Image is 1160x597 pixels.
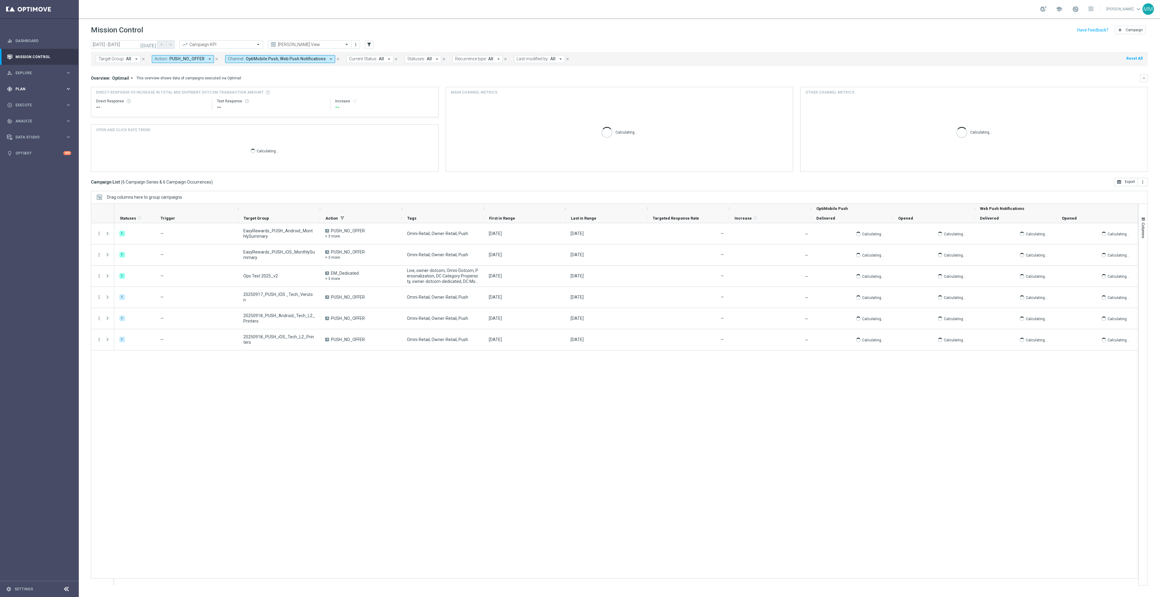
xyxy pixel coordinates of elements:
span: PUSH_NO_OFFER [331,316,365,321]
i: close [565,57,570,61]
i: close [215,57,219,61]
div: -- [217,104,325,111]
a: Settings [15,587,33,591]
button: track_changes Analyze keyboard_arrow_right [7,119,72,124]
button: more_vert [96,337,102,342]
i: arrow_drop_down [434,56,440,62]
p: Calculating... [862,273,884,279]
p: Calculating... [970,129,992,135]
i: keyboard_arrow_right [65,102,71,108]
span: EasyRewards_PUSH_Android_MonthlySummary [243,228,315,239]
span: Omni-Retail, Owner-Retail, Push [407,231,468,236]
span: Campaign [1126,28,1143,32]
button: filter_alt [365,40,373,49]
span: EM_Dedicated [331,270,359,276]
h4: Other channel metrics [805,90,854,95]
span: ( [121,179,122,185]
div: 18 Sep 2025, Thursday [571,231,584,236]
span: keyboard_arrow_down [1135,6,1142,12]
span: PUSH_NO_OFFER [169,56,205,61]
button: arrow_back [158,40,166,49]
div: Dashboard [7,33,71,49]
i: refresh [137,216,142,221]
i: refresh [352,99,357,104]
p: Calculating... [1108,337,1129,343]
div: 18 Sep 2025, Thursday [489,337,502,342]
span: Channel: [228,56,244,61]
span: Trigger [161,216,175,221]
i: preview [270,41,276,48]
button: person_search Explore keyboard_arrow_right [7,71,72,75]
span: Calculate column [752,215,758,221]
button: add Campaign [1115,26,1145,34]
span: Last in Range [571,216,596,221]
div: 18 Sep 2025, Thursday [489,294,502,300]
span: First in Range [489,216,515,221]
span: Delivered [816,216,835,221]
div: Test Response [217,99,325,104]
span: Optimail [112,75,129,81]
span: Data Studio [15,135,65,139]
button: more_vert [96,273,102,279]
span: OptiMobile Push, Web Push Notifications [246,56,326,61]
span: — [721,274,724,278]
div: Press SPACE to select this row. [91,308,114,329]
span: — [721,295,724,300]
span: 20250918_PUSH_iOS_Tech_L2_Printers [243,334,315,345]
button: Optimail arrow_drop_down [110,75,136,81]
i: more_vert [96,316,102,321]
span: PUSH_NO_OFFER [331,228,365,234]
span: All [126,56,131,61]
button: Channel: OptiMobile Push, Web Push Notifications arrow_drop_down [225,55,335,63]
span: Target Group [244,216,269,221]
i: close [141,57,145,61]
i: arrow_drop_down [496,56,501,62]
button: Recurrence type: All arrow_drop_down [452,55,503,63]
div: 18 Sep 2025, Thursday [571,337,584,342]
button: gps_fixed Plan keyboard_arrow_right [7,87,72,91]
span: Increase [735,216,752,221]
div: Analyze [7,118,65,124]
div: Press SPACE to select this row. [114,223,1138,244]
a: Dashboard [15,33,71,49]
span: Opened [898,216,913,221]
div: Press SPACE to select this row. [114,287,1138,308]
p: Calculating... [862,316,884,321]
i: filter_alt [366,42,372,47]
span: — [805,274,808,279]
button: close [141,56,146,62]
button: Mission Control [7,55,72,59]
span: school [1056,6,1062,12]
div: Press SPACE to select this row. [91,287,114,308]
span: Target Group: [98,56,125,61]
span: Targeted Response Rate [653,216,699,221]
div: 18 Sep 2025, Thursday [489,231,502,236]
p: Calculating... [1026,294,1048,300]
button: more_vert [1138,178,1148,186]
div: 18 Sep 2025, Thursday [489,252,502,257]
div: 1 [119,337,125,342]
div: Explore [7,70,65,76]
i: arrow_drop_down [207,56,212,62]
div: -- [96,104,207,111]
p: Calculating... [1108,252,1129,258]
button: close [565,56,570,62]
span: Execute [15,103,65,107]
span: Delivered [980,216,999,221]
div: 18 Sep 2025, Thursday [571,273,584,279]
span: — [805,317,808,321]
p: Calculating... [1026,316,1048,321]
button: Reset All [1126,55,1143,62]
div: Data Studio keyboard_arrow_right [7,135,72,140]
span: A [325,295,329,299]
button: close [214,56,219,62]
div: Direct Response [96,99,207,104]
div: Increase [335,99,433,104]
p: Calculating... [944,273,966,279]
button: more_vert [96,252,102,257]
